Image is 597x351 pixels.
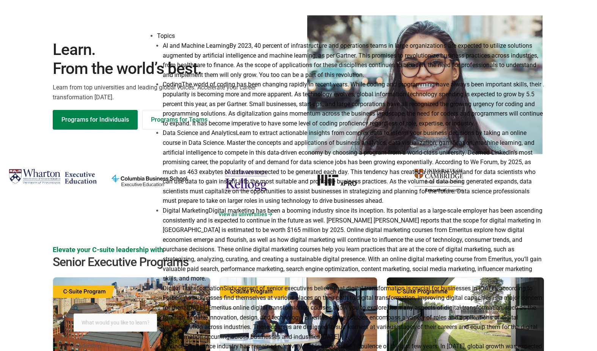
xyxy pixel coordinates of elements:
a: CodingThe world of coding has been changing rapidly in recent years. While coding and programming... [163,81,543,127]
span: Digital Marketing [163,207,209,214]
button: search [74,306,79,312]
input: woocommerce-product-search-field-0 [74,313,157,332]
span: Finance [163,343,184,350]
span: Coding [163,81,182,88]
span: Digital marketing has been a booming industry since its inception. Its potential as a large-scale... [163,207,542,282]
a: AI and Machine LearningBy 2023, 40 percent of infrastructure and operations teams in large organi... [163,42,538,78]
a: Digital TransformationSixty percent of senior executives believe that digital transformation is c... [163,285,542,340]
div: leadership [74,342,157,350]
span: Data Science and Analytics [163,129,236,136]
span: The world of coding has been changing rapidly in recent years. While coding and programming have ... [163,81,543,127]
span: Learn to extract actionable insights from complex data to inform your business decisions by takin... [163,129,536,204]
a: Digital MarketingDigital marketing has been a booming industry since its inception. Its potential... [163,207,542,282]
span: Digital Transformation [163,285,223,292]
span: By 2023, 40 percent of infrastructure and operations teams in large organizations are expected to... [163,42,538,78]
span: AI and Machine Learning [163,42,229,49]
a: Topics [157,32,175,39]
a: Data Science and AnalyticsLearn to extract actionable insights from complex data to inform your b... [163,129,536,204]
span: Sixty percent of senior executives believe that digital transformation is crucial for businesses ... [163,285,542,340]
